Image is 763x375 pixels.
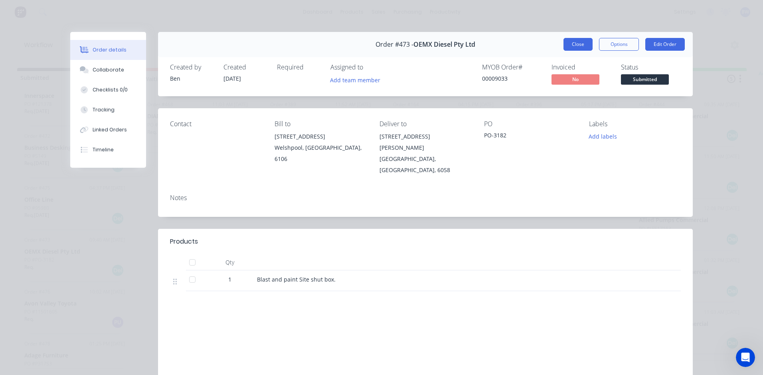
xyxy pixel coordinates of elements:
div: Timeline [93,146,114,153]
div: Order details [93,46,127,54]
div: Ben [170,74,214,83]
button: Timeline [70,140,146,160]
span: OEMX Diesel Pty Ltd [413,41,475,48]
button: Checklists 0/0 [70,80,146,100]
button: Close [563,38,593,51]
div: Labels [589,120,681,128]
div: [GEOGRAPHIC_DATA], [GEOGRAPHIC_DATA], 6058 [380,153,471,176]
div: Checklists 0/0 [93,86,128,93]
iframe: Intercom live chat [736,348,755,367]
div: 00009033 [482,74,542,83]
button: Tracking [70,100,146,120]
button: Submitted [621,74,669,86]
button: Add labels [584,131,621,142]
div: [STREET_ADDRESS][PERSON_NAME][GEOGRAPHIC_DATA], [GEOGRAPHIC_DATA], 6058 [380,131,471,176]
div: Tracking [93,106,115,113]
button: Order details [70,40,146,60]
div: [STREET_ADDRESS]Welshpool, [GEOGRAPHIC_DATA], 6106 [275,131,366,165]
div: Required [277,63,321,71]
div: Created by [170,63,214,71]
span: Blast and paint Site shut box. [257,276,336,283]
div: Products [170,237,198,246]
div: Status [621,63,681,71]
div: Welshpool, [GEOGRAPHIC_DATA], 6106 [275,142,366,165]
div: Notes [170,194,681,202]
div: PO [484,120,576,128]
button: Edit Order [645,38,685,51]
span: Submitted [621,74,669,84]
div: MYOB Order # [482,63,542,71]
div: Linked Orders [93,126,127,133]
div: Assigned to [330,63,410,71]
div: Invoiced [551,63,611,71]
div: Qty [206,254,254,270]
button: Add team member [326,74,385,85]
button: Options [599,38,639,51]
span: 1 [228,275,231,284]
button: Add team member [330,74,385,85]
div: Deliver to [380,120,471,128]
span: [DATE] [223,75,241,82]
span: No [551,74,599,84]
div: Bill to [275,120,366,128]
button: Linked Orders [70,120,146,140]
div: PO-3182 [484,131,576,142]
div: [STREET_ADDRESS][PERSON_NAME] [380,131,471,153]
div: Collaborate [93,66,124,73]
div: Contact [170,120,262,128]
div: [STREET_ADDRESS] [275,131,366,142]
span: Order #473 - [376,41,413,48]
div: Created [223,63,267,71]
button: Collaborate [70,60,146,80]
